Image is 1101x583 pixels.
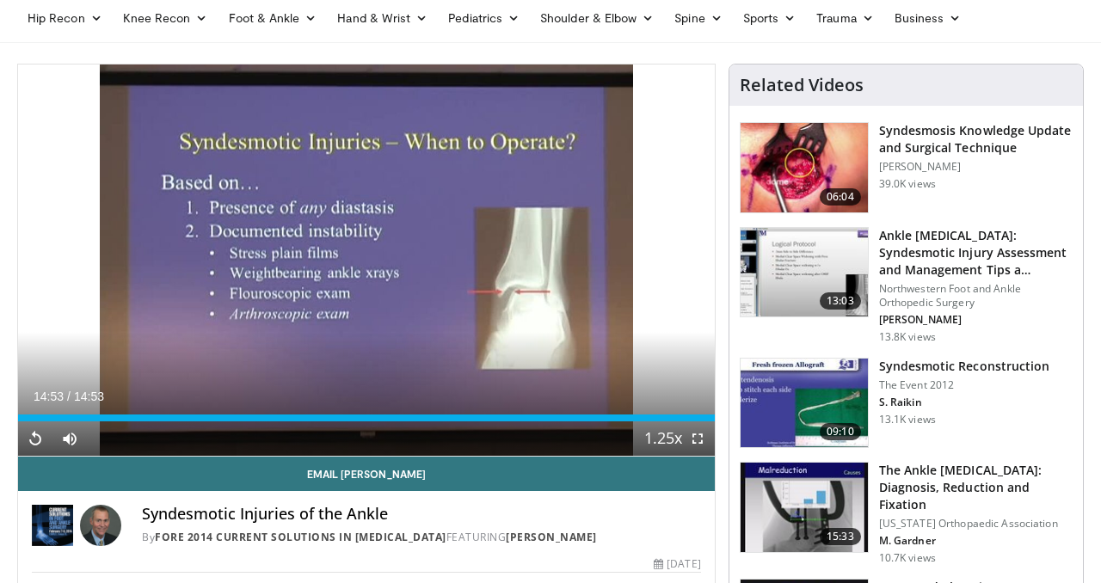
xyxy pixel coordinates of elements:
button: Fullscreen [680,421,715,456]
div: By FEATURING [142,530,701,545]
p: [PERSON_NAME] [879,313,1073,327]
a: 15:33 The Ankle [MEDICAL_DATA]: Diagnosis, Reduction and Fixation [US_STATE] Orthopaedic Associat... [740,462,1073,565]
p: S. Raikin [879,396,1050,409]
h4: Syndesmotic Injuries of the Ankle [142,505,701,524]
span: 15:33 [820,528,861,545]
p: 13.1K views [879,413,936,427]
a: Hand & Wrist [327,1,438,35]
h4: Related Videos [740,75,864,95]
img: ed563970-8bde-47f1-b653-c907ef04fde0.150x105_q85_crop-smart_upscale.jpg [741,463,868,552]
h3: Ankle [MEDICAL_DATA]: Syndesmotic Injury Assessment and Management Tips a… [879,227,1073,279]
a: Hip Recon [17,1,113,35]
h3: The Ankle [MEDICAL_DATA]: Diagnosis, Reduction and Fixation [879,462,1073,513]
button: Replay [18,421,52,456]
span: 06:04 [820,188,861,206]
a: Spine [664,1,732,35]
a: Trauma [806,1,884,35]
span: 14:53 [34,390,64,403]
img: Avatar [80,505,121,546]
span: 09:10 [820,423,861,440]
h3: Syndesmosis Knowledge Update and Surgical Technique [879,122,1073,156]
img: FORE 2014 Current Solutions in Foot and Ankle Surgery [32,505,73,546]
button: Mute [52,421,87,456]
h3: Syndesmotic Reconstruction [879,358,1050,375]
p: 13.8K views [879,330,936,344]
a: Shoulder & Elbow [530,1,664,35]
span: 14:53 [74,390,104,403]
a: Pediatrics [438,1,530,35]
a: Sports [733,1,807,35]
span: 13:03 [820,292,861,310]
p: The Event 2012 [879,378,1050,392]
a: 06:04 Syndesmosis Knowledge Update and Surgical Technique [PERSON_NAME] 39.0K views [740,122,1073,213]
div: [DATE] [654,556,700,572]
p: [US_STATE] Orthopaedic Association [879,517,1073,531]
p: M. Gardner [879,534,1073,548]
video-js: Video Player [18,64,715,457]
a: Knee Recon [113,1,218,35]
a: Email [PERSON_NAME] [18,457,715,491]
img: XzOTlMlQSGUnbGTX4xMDoxOjBzMTt2bJ.150x105_q85_crop-smart_upscale.jpg [741,123,868,212]
button: Playback Rate [646,421,680,456]
img: 476a2f31-7f3f-4e9d-9d33-f87c8a4a8783.150x105_q85_crop-smart_upscale.jpg [741,228,868,317]
div: Progress Bar [18,414,715,421]
p: [PERSON_NAME] [879,160,1073,174]
span: / [67,390,71,403]
a: [PERSON_NAME] [506,530,597,544]
p: 39.0K views [879,177,936,191]
a: Business [884,1,972,35]
a: FORE 2014 Current Solutions in [MEDICAL_DATA] [155,530,446,544]
a: 13:03 Ankle [MEDICAL_DATA]: Syndesmotic Injury Assessment and Management Tips a… Northwestern Foo... [740,227,1073,344]
p: Northwestern Foot and Ankle Orthopedic Surgery [879,282,1073,310]
a: Foot & Ankle [218,1,328,35]
p: 10.7K views [879,551,936,565]
img: -TiYc6krEQGNAzh34xMDoxOmtxOwKG7D_1.150x105_q85_crop-smart_upscale.jpg [741,359,868,448]
a: 09:10 Syndesmotic Reconstruction The Event 2012 S. Raikin 13.1K views [740,358,1073,449]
